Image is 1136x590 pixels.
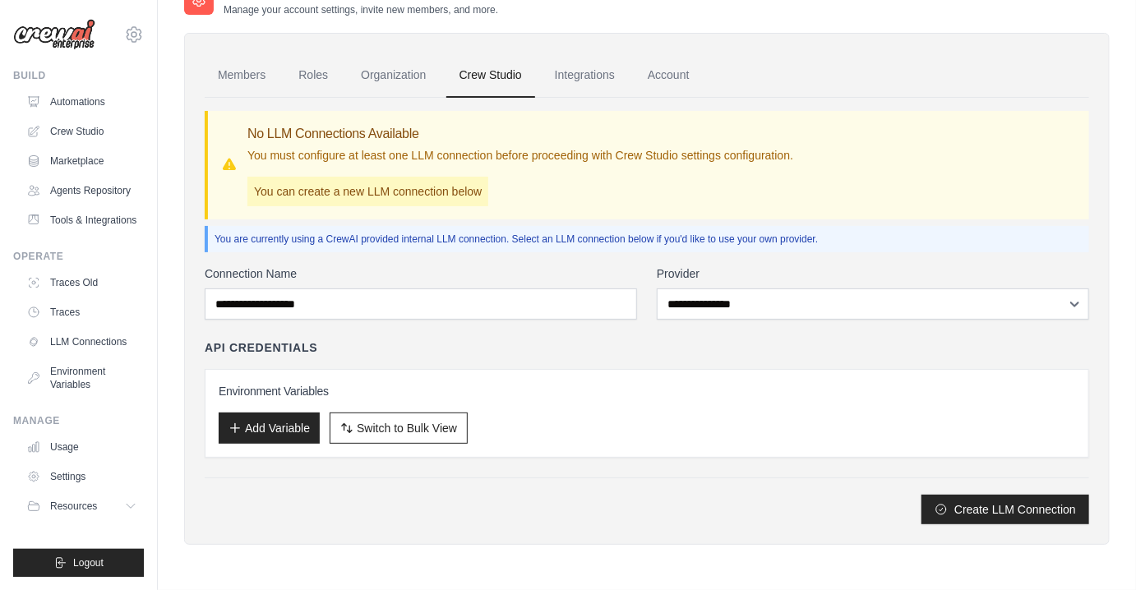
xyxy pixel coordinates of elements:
[20,118,144,145] a: Crew Studio
[20,329,144,355] a: LLM Connections
[1054,511,1136,590] iframe: Chat Widget
[20,299,144,325] a: Traces
[247,124,793,144] h3: No LLM Connections Available
[205,53,279,98] a: Members
[20,177,144,204] a: Agents Repository
[20,463,144,490] a: Settings
[20,270,144,296] a: Traces Old
[20,148,144,174] a: Marketplace
[13,69,144,82] div: Build
[657,265,1089,282] label: Provider
[247,147,793,164] p: You must configure at least one LLM connection before proceeding with Crew Studio settings config...
[13,414,144,427] div: Manage
[205,339,317,356] h4: API Credentials
[50,500,97,513] span: Resources
[215,233,1083,246] p: You are currently using a CrewAI provided internal LLM connection. Select an LLM connection below...
[542,53,628,98] a: Integrations
[635,53,703,98] a: Account
[247,177,488,206] p: You can create a new LLM connection below
[921,495,1089,524] button: Create LLM Connection
[20,207,144,233] a: Tools & Integrations
[205,265,637,282] label: Connection Name
[219,413,320,444] button: Add Variable
[20,493,144,519] button: Resources
[20,358,144,398] a: Environment Variables
[348,53,439,98] a: Organization
[13,19,95,50] img: Logo
[13,549,144,577] button: Logout
[330,413,468,444] button: Switch to Bulk View
[357,420,457,436] span: Switch to Bulk View
[285,53,341,98] a: Roles
[446,53,535,98] a: Crew Studio
[13,250,144,263] div: Operate
[224,3,498,16] p: Manage your account settings, invite new members, and more.
[219,383,1075,399] h3: Environment Variables
[20,434,144,460] a: Usage
[73,556,104,569] span: Logout
[20,89,144,115] a: Automations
